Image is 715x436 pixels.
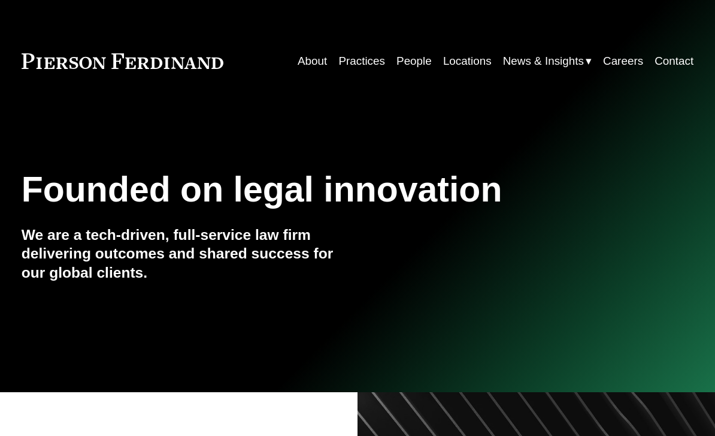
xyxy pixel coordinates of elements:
a: Careers [603,50,643,73]
h1: Founded on legal innovation [22,169,581,209]
a: folder dropdown [503,50,592,73]
a: People [396,50,432,73]
span: News & Insights [503,51,584,71]
a: Contact [655,50,693,73]
a: About [298,50,327,73]
a: Practices [338,50,385,73]
a: Locations [443,50,492,73]
h4: We are a tech-driven, full-service law firm delivering outcomes and shared success for our global... [22,225,357,282]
